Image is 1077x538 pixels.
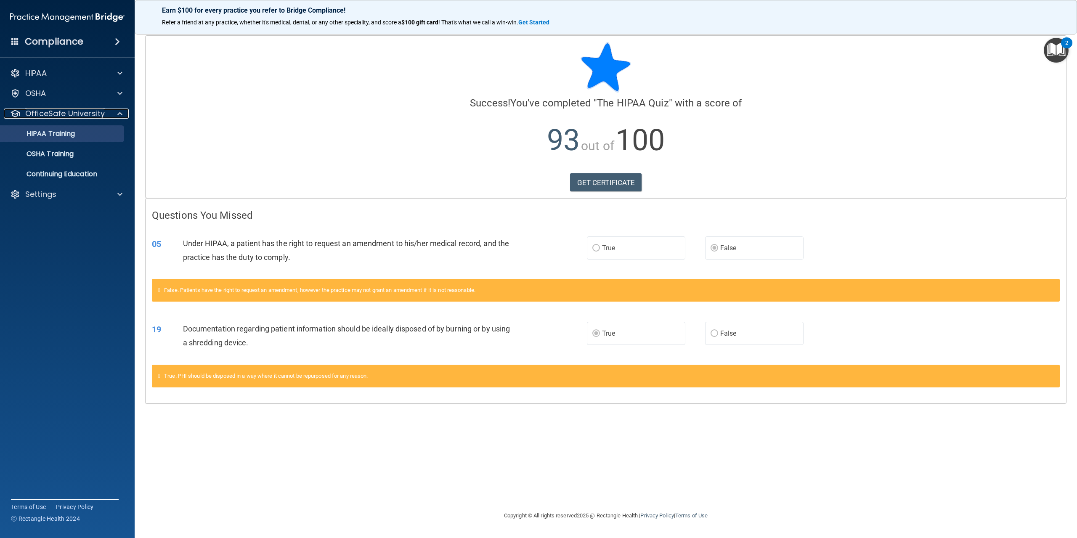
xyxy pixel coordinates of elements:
[152,210,1060,221] h4: Questions You Missed
[164,373,368,379] span: True. PHI should be disposed in a way where it cannot be repurposed for any reason.
[581,42,631,93] img: blue-star-rounded.9d042014.png
[56,503,94,511] a: Privacy Policy
[581,138,614,153] span: out of
[452,502,759,529] div: Copyright © All rights reserved 2025 @ Rectangle Health | |
[152,239,161,249] span: 05
[162,19,401,26] span: Refer a friend at any practice, whether it's medical, dental, or any other speciality, and score a
[720,244,737,252] span: False
[152,324,161,334] span: 19
[5,150,74,158] p: OSHA Training
[720,329,737,337] span: False
[183,239,509,262] span: Under HIPAA, a patient has the right to request an amendment to his/her medical record, and the p...
[615,123,665,157] span: 100
[592,331,600,337] input: True
[711,245,718,252] input: False
[25,88,46,98] p: OSHA
[640,512,674,519] a: Privacy Policy
[10,68,122,78] a: HIPAA
[25,189,56,199] p: Settings
[11,503,46,511] a: Terms of Use
[547,123,580,157] span: 93
[401,19,438,26] strong: $100 gift card
[162,6,1050,14] p: Earn $100 for every practice you refer to Bridge Compliance!
[1044,38,1069,63] button: Open Resource Center, 2 new notifications
[5,130,75,138] p: HIPAA Training
[470,97,511,109] span: Success!
[164,287,475,293] span: False. Patients have the right to request an amendment, however the practice may not grant an ame...
[570,173,642,192] a: GET CERTIFICATE
[11,514,80,523] span: Ⓒ Rectangle Health 2024
[10,109,122,119] a: OfficeSafe University
[152,98,1060,109] h4: You've completed " " with a score of
[518,19,549,26] strong: Get Started
[518,19,551,26] a: Get Started
[597,97,668,109] span: The HIPAA Quiz
[438,19,518,26] span: ! That's what we call a win-win.
[602,244,615,252] span: True
[592,245,600,252] input: True
[25,36,83,48] h4: Compliance
[10,189,122,199] a: Settings
[1065,43,1068,54] div: 2
[25,109,105,119] p: OfficeSafe University
[10,9,125,26] img: PMB logo
[10,88,122,98] a: OSHA
[711,331,718,337] input: False
[675,512,708,519] a: Terms of Use
[25,68,47,78] p: HIPAA
[5,170,120,178] p: Continuing Education
[602,329,615,337] span: True
[183,324,510,347] span: Documentation regarding patient information should be ideally disposed of by burning or by using ...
